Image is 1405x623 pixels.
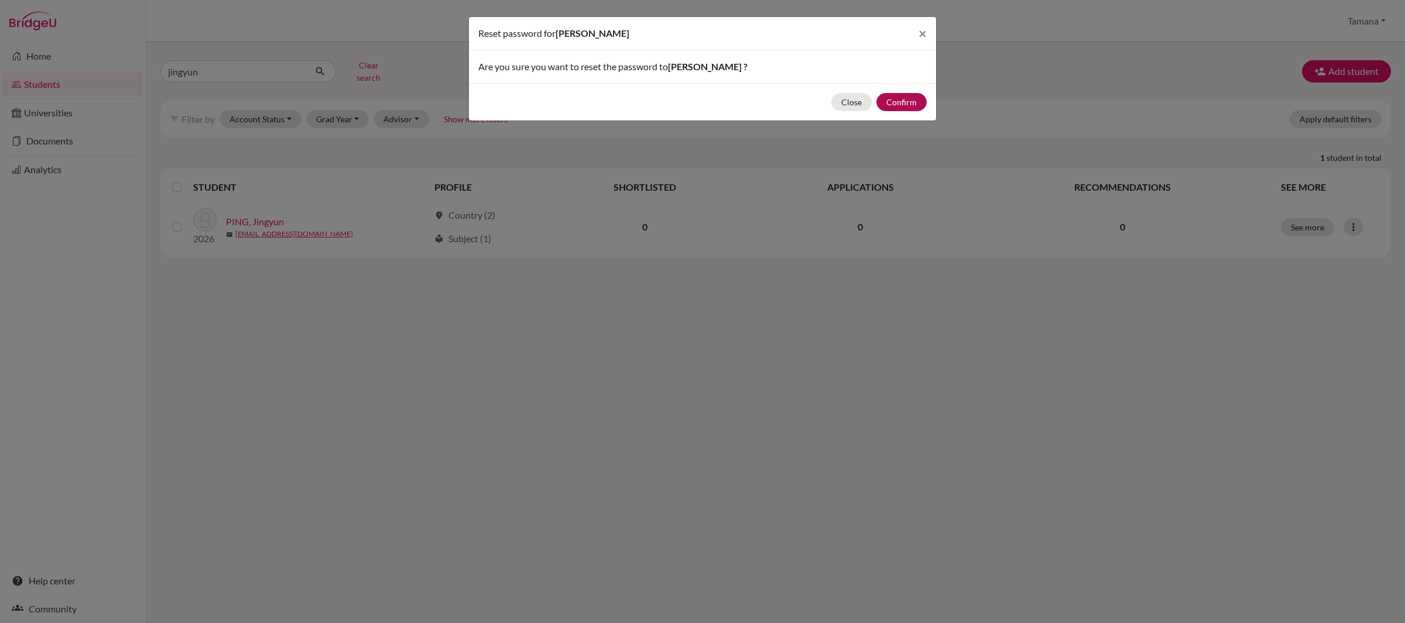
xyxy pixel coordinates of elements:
[668,61,748,72] span: [PERSON_NAME] ?
[909,17,936,50] button: Close
[876,93,927,111] button: Confirm
[478,27,556,39] span: Reset password for
[831,93,872,111] button: Close
[478,60,927,74] p: Are you sure you want to reset the password to
[919,25,927,42] span: ×
[556,27,629,39] span: [PERSON_NAME]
